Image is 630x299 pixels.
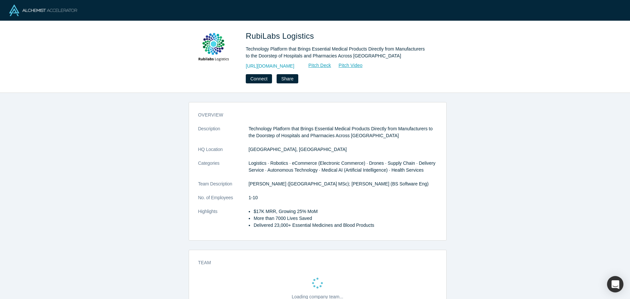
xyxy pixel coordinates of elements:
[249,194,437,201] dd: 1-10
[331,62,363,69] a: Pitch Video
[254,208,437,215] li: $17K MRR, Growing 25% MoM
[198,208,249,236] dt: Highlights
[191,30,237,76] img: RubiLabs Logistics's Logo
[198,112,428,118] h3: overview
[246,32,316,40] span: RubiLabs Logistics
[198,259,428,266] h3: Team
[277,74,298,83] button: Share
[198,125,249,146] dt: Description
[198,160,249,181] dt: Categories
[198,146,249,160] dt: HQ Location
[249,125,437,139] p: Technology Platform that Brings Essential Medical Products Directly from Manufacturers to the Doo...
[246,74,272,83] button: Connect
[249,160,436,173] span: Logistics · Robotics · eCommerce (Electronic Commerce) · Drones · Supply Chain · Delivery Service...
[249,181,437,187] p: [PERSON_NAME] ([GEOGRAPHIC_DATA] MSc); [PERSON_NAME] (BS Software Eng)
[198,194,249,208] dt: No. of Employees
[254,222,437,229] li: Delivered 23,000+ Essential Medicines and Blood Products
[254,215,437,222] li: More than 7000 Lives Saved
[301,62,331,69] a: Pitch Deck
[246,63,294,70] a: [URL][DOMAIN_NAME]
[249,146,437,153] dd: [GEOGRAPHIC_DATA], [GEOGRAPHIC_DATA]
[9,5,77,16] img: Alchemist Logo
[246,46,430,59] div: Technology Platform that Brings Essential Medical Products Directly from Manufacturers to the Doo...
[198,181,249,194] dt: Team Description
